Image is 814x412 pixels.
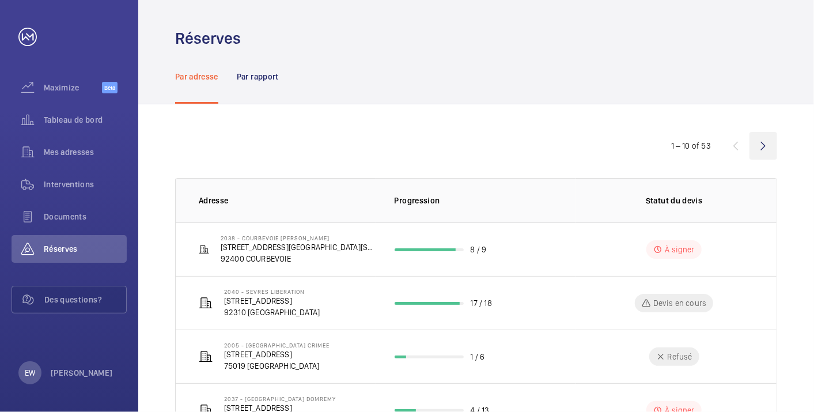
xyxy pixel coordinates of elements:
[221,241,376,253] p: [STREET_ADDRESS][GEOGRAPHIC_DATA][STREET_ADDRESS]
[671,140,711,152] div: 1 – 10 of 53
[199,195,376,206] p: Adresse
[44,82,102,93] span: Maximize
[224,288,320,295] p: 2040 - SEVRES LIBERATION
[221,253,376,264] p: 92400 COURBEVOIE
[224,295,320,307] p: [STREET_ADDRESS]
[471,244,487,255] p: 8 / 9
[221,235,376,241] p: 2038 - COURBEVOIE [PERSON_NAME]
[665,244,694,255] p: À signer
[395,195,577,206] p: Progression
[237,71,279,82] p: Par rapport
[44,211,127,222] span: Documents
[51,367,113,379] p: [PERSON_NAME]
[175,71,218,82] p: Par adresse
[224,349,330,360] p: [STREET_ADDRESS]
[44,179,127,190] span: Interventions
[471,297,492,309] p: 17 / 18
[44,146,127,158] span: Mes adresses
[44,294,126,305] span: Des questions?
[224,342,330,349] p: 2005 - [GEOGRAPHIC_DATA] CRIMEE
[668,351,692,362] p: Refusé
[646,195,702,206] p: Statut du devis
[224,360,330,372] p: 75019 [GEOGRAPHIC_DATA]
[224,307,320,318] p: 92310 [GEOGRAPHIC_DATA]
[25,367,35,379] p: EW
[102,82,118,93] span: Beta
[44,114,127,126] span: Tableau de bord
[175,28,241,49] h1: Réserves
[471,351,485,362] p: 1 / 6
[653,297,707,309] p: Devis en cours
[44,243,127,255] span: Réserves
[224,395,336,402] p: 2037 - [GEOGRAPHIC_DATA] DOMREMY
